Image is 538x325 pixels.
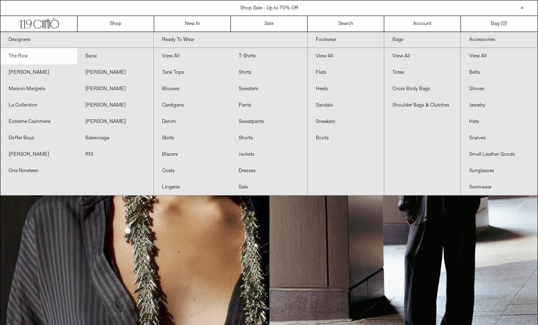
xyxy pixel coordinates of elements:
[308,81,384,97] a: Heels
[230,146,307,163] a: Jackets
[0,130,77,146] a: Doffer Boys
[77,130,154,146] a: Balenciaga
[308,48,384,64] a: View All
[230,97,307,114] a: Pants
[502,20,507,27] span: )
[154,130,230,146] a: Skirts
[154,179,230,195] a: Lingerie
[384,16,461,32] a: Account
[308,32,384,48] a: Footwear
[230,163,307,179] a: Dresses
[384,48,460,64] a: View All
[502,20,505,27] span: 0
[461,16,538,32] a: Bag ()
[461,130,538,146] a: Scarves
[230,64,307,81] a: Shirts
[230,130,307,146] a: Shorts
[154,97,230,114] a: Cardigans
[461,81,538,97] a: Gloves
[154,16,231,32] a: New In
[308,130,384,146] a: Boots
[0,114,77,130] a: Extreme Cashmere
[77,114,154,130] a: [PERSON_NAME]
[0,163,77,179] a: One Nineteen
[461,163,538,179] a: Sunglasses
[308,64,384,81] a: Flats
[154,48,230,64] a: View All
[78,16,154,32] a: Shop
[384,32,460,48] a: Bags
[154,114,230,130] a: Denim
[230,81,307,97] a: Sweaters
[384,64,460,81] a: Totes
[154,32,307,48] a: Ready To Wear
[240,5,298,11] a: Shop Sale - Up to 70% Off
[154,64,230,81] a: Tank Tops
[230,179,307,195] a: Sale
[461,64,538,81] a: Belts
[308,97,384,114] a: Sandals
[77,81,154,97] a: [PERSON_NAME]
[461,179,538,195] a: Swimwear
[384,81,460,97] a: Cross Body Bags
[77,146,154,163] a: R13
[0,146,77,163] a: [PERSON_NAME]
[461,32,538,48] a: Accessories
[77,48,154,64] a: Sacai
[0,32,153,48] a: Designers
[308,16,384,32] a: Search
[461,146,538,163] a: Small Leather Goods
[154,163,230,179] a: Coats
[308,114,384,130] a: Sneakers
[154,81,230,97] a: Blouses
[77,97,154,114] a: [PERSON_NAME]
[0,97,77,114] a: La Collection
[154,146,230,163] a: Blazers
[230,114,307,130] a: Sweatpants
[461,114,538,130] a: Hats
[384,97,460,114] a: Shoulder Bags & Clutches
[461,97,538,114] a: Jewelry
[231,16,308,32] a: Sale
[77,64,154,81] a: [PERSON_NAME]
[0,64,77,81] a: [PERSON_NAME]
[230,48,307,64] a: T-Shirts
[0,48,77,64] a: The Row
[461,48,538,64] a: View All
[0,81,77,97] a: Maison Margiela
